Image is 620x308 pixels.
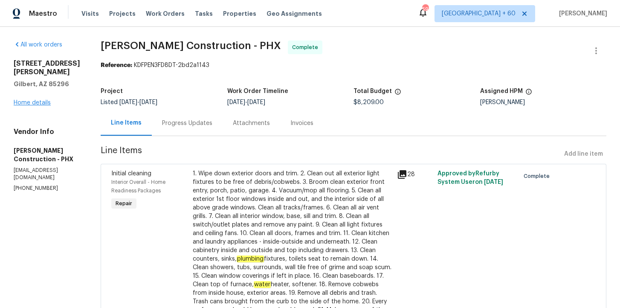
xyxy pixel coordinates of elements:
[397,169,433,180] div: 28
[227,99,265,105] span: -
[223,9,256,18] span: Properties
[14,128,80,136] h4: Vendor Info
[292,43,322,52] span: Complete
[524,172,553,180] span: Complete
[101,99,157,105] span: Listed
[14,146,80,163] h5: [PERSON_NAME] Construction - PHX
[14,80,80,88] h5: Gilbert, AZ 85296
[29,9,57,18] span: Maestro
[14,185,80,192] p: [PHONE_NUMBER]
[227,88,288,94] h5: Work Order Timeline
[353,88,392,94] h5: Total Budget
[290,119,313,128] div: Invoices
[267,9,322,18] span: Geo Assignments
[556,9,607,18] span: [PERSON_NAME]
[353,99,384,105] span: $8,209.00
[247,99,265,105] span: [DATE]
[162,119,212,128] div: Progress Updates
[111,180,165,193] span: Interior Overall - Home Readiness Packages
[109,9,136,18] span: Projects
[525,88,532,99] span: The hpm assigned to this work order.
[237,256,264,262] em: plumbing
[480,88,523,94] h5: Assigned HPM
[81,9,99,18] span: Visits
[101,62,132,68] b: Reference:
[422,5,428,14] div: 597
[14,59,80,76] h2: [STREET_ADDRESS][PERSON_NAME]
[101,61,606,70] div: KDFPEN3FD8DT-2bd2a1143
[195,11,213,17] span: Tasks
[394,88,401,99] span: The total cost of line items that have been proposed by Opendoor. This sum includes line items th...
[442,9,516,18] span: [GEOGRAPHIC_DATA] + 60
[480,99,607,105] div: [PERSON_NAME]
[227,99,245,105] span: [DATE]
[101,88,123,94] h5: Project
[146,9,185,18] span: Work Orders
[14,42,62,48] a: All work orders
[14,167,80,181] p: [EMAIL_ADDRESS][DOMAIN_NAME]
[437,171,503,185] span: Approved by Refurby System User on
[139,99,157,105] span: [DATE]
[101,41,281,51] span: [PERSON_NAME] Construction - PHX
[484,179,503,185] span: [DATE]
[119,99,157,105] span: -
[111,171,151,177] span: Initial cleaning
[14,100,51,106] a: Home details
[101,146,561,162] span: Line Items
[254,281,271,288] em: water
[112,199,136,208] span: Repair
[233,119,270,128] div: Attachments
[111,119,142,127] div: Line Items
[119,99,137,105] span: [DATE]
